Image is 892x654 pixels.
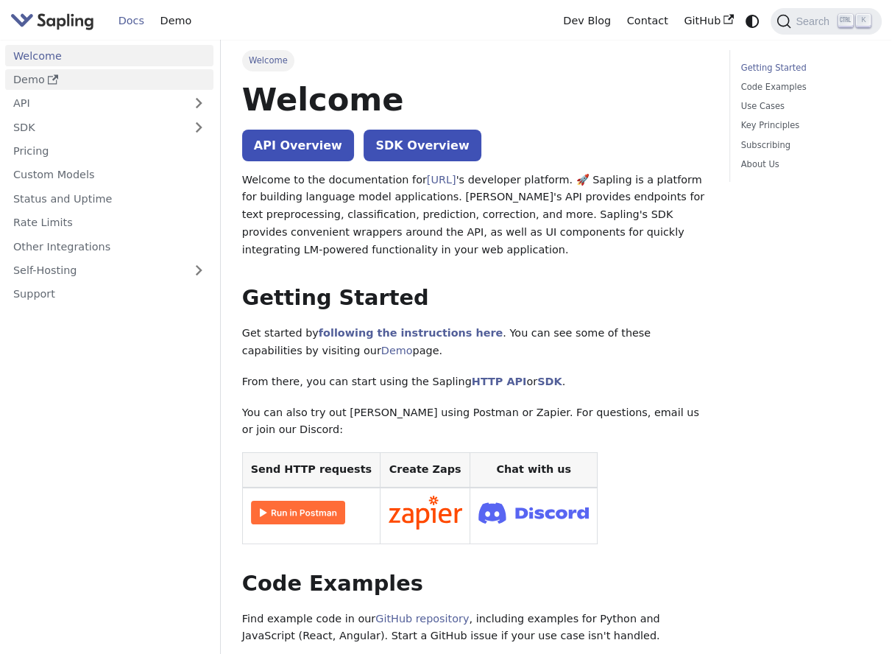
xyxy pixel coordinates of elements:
[472,376,527,387] a: HTTP API
[5,141,213,162] a: Pricing
[242,50,709,71] nav: Breadcrumbs
[741,80,866,94] a: Code Examples
[470,453,598,488] th: Chat with us
[5,45,213,66] a: Welcome
[242,453,380,488] th: Send HTTP requests
[5,164,213,186] a: Custom Models
[741,158,866,172] a: About Us
[242,285,709,312] h2: Getting Started
[375,613,469,625] a: GitHub repository
[242,172,709,259] p: Welcome to the documentation for 's developer platform. 🚀 Sapling is a platform for building lang...
[5,260,213,281] a: Self-Hosting
[380,453,470,488] th: Create Zaps
[5,69,213,91] a: Demo
[5,236,213,257] a: Other Integrations
[5,116,184,138] a: SDK
[110,10,152,32] a: Docs
[555,10,618,32] a: Dev Blog
[5,93,184,114] a: API
[771,8,881,35] button: Search (Ctrl+K)
[791,15,838,27] span: Search
[364,130,481,161] a: SDK Overview
[5,212,213,233] a: Rate Limits
[537,376,562,387] a: SDK
[5,188,213,209] a: Status and Uptime
[152,10,199,32] a: Demo
[10,10,94,32] img: Sapling.ai
[427,174,456,186] a: [URL]
[676,10,741,32] a: GitHub
[10,10,99,32] a: Sapling.ai
[478,498,589,528] img: Join Discord
[242,611,709,646] p: Find example code in our , including examples for Python and JavaScript (React, Angular). Start a...
[184,93,213,114] button: Expand sidebar category 'API'
[389,496,462,530] img: Connect in Zapier
[741,119,866,133] a: Key Principles
[741,99,866,113] a: Use Cases
[619,10,676,32] a: Contact
[242,325,709,360] p: Get started by . You can see some of these capabilities by visiting our page.
[741,61,866,75] a: Getting Started
[242,130,354,161] a: API Overview
[242,373,709,391] p: From there, you can start using the Sapling or .
[184,116,213,138] button: Expand sidebar category 'SDK'
[741,138,866,152] a: Subscribing
[242,571,709,597] h2: Code Examples
[242,80,709,119] h1: Welcome
[856,14,871,27] kbd: K
[742,10,763,32] button: Switch between dark and light mode (currently system mode)
[242,404,709,440] p: You can also try out [PERSON_NAME] using Postman or Zapier. For questions, email us or join our D...
[319,327,503,339] a: following the instructions here
[251,501,345,524] img: Run in Postman
[5,284,213,305] a: Support
[381,345,413,356] a: Demo
[242,50,294,71] span: Welcome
